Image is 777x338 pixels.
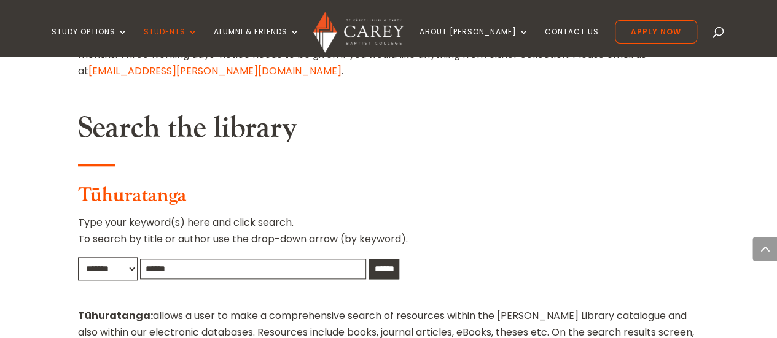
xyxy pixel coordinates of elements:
a: Apply Now [615,20,697,44]
img: Carey Baptist College [313,12,404,53]
h2: Search the library [78,110,700,152]
a: About [PERSON_NAME] [420,28,529,56]
strong: Tūhuratanga: [78,309,153,323]
h3: Tūhuratanga [78,184,700,213]
a: Students [144,28,198,56]
a: Contact Us [545,28,599,56]
a: Study Options [52,28,128,56]
p: Type your keyword(s) here and click search. To search by title or author use the drop-down arrow ... [78,214,700,257]
a: [EMAIL_ADDRESS][PERSON_NAME][DOMAIN_NAME] [88,64,342,78]
a: Alumni & Friends [214,28,300,56]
